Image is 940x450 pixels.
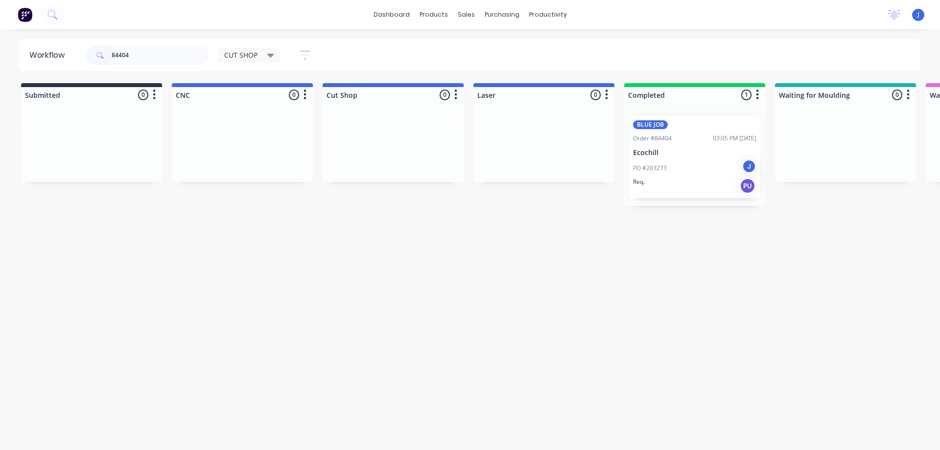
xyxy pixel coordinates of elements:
[524,7,572,22] div: productivity
[18,7,32,22] img: Factory
[633,178,645,186] p: Req.
[112,45,209,65] input: Search for orders...
[629,116,760,198] div: BLUE JOBOrder #8440403:05 PM [DATE]EcochillPO #203273JReq.PU
[369,7,415,22] a: dashboard
[480,7,524,22] div: purchasing
[224,50,258,60] span: CUT SHOP
[29,49,70,61] div: Workflow
[633,149,756,157] p: Ecochill
[742,159,756,174] div: J
[453,7,480,22] div: sales
[633,120,668,129] div: BLUE JOB
[713,134,756,143] div: 03:05 PM [DATE]
[633,134,672,143] div: Order #84404
[633,164,667,173] p: PO #203273
[917,10,919,19] span: J
[415,7,453,22] div: products
[740,178,755,194] div: PU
